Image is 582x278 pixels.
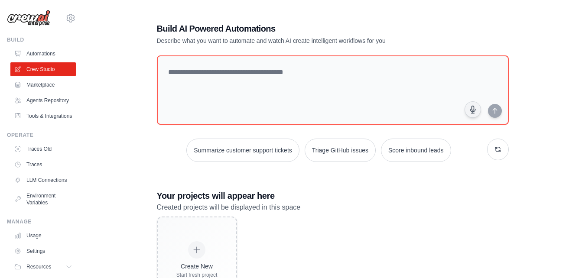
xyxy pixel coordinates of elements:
[157,23,448,35] h1: Build AI Powered Automations
[465,101,481,118] button: Click to speak your automation idea
[186,139,299,162] button: Summarize customer support tickets
[10,47,76,61] a: Automations
[10,229,76,242] a: Usage
[176,262,218,271] div: Create New
[157,190,509,202] h3: Your projects will appear here
[10,260,76,274] button: Resources
[26,263,51,270] span: Resources
[10,142,76,156] a: Traces Old
[10,173,76,187] a: LLM Connections
[10,78,76,92] a: Marketplace
[10,158,76,171] a: Traces
[157,202,509,213] p: Created projects will be displayed in this space
[7,218,76,225] div: Manage
[10,109,76,123] a: Tools & Integrations
[10,62,76,76] a: Crew Studio
[7,36,76,43] div: Build
[381,139,451,162] button: Score inbound leads
[7,132,76,139] div: Operate
[10,94,76,107] a: Agents Repository
[305,139,376,162] button: Triage GitHub issues
[487,139,509,160] button: Get new suggestions
[10,189,76,210] a: Environment Variables
[157,36,448,45] p: Describe what you want to automate and watch AI create intelligent workflows for you
[7,10,50,26] img: Logo
[10,244,76,258] a: Settings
